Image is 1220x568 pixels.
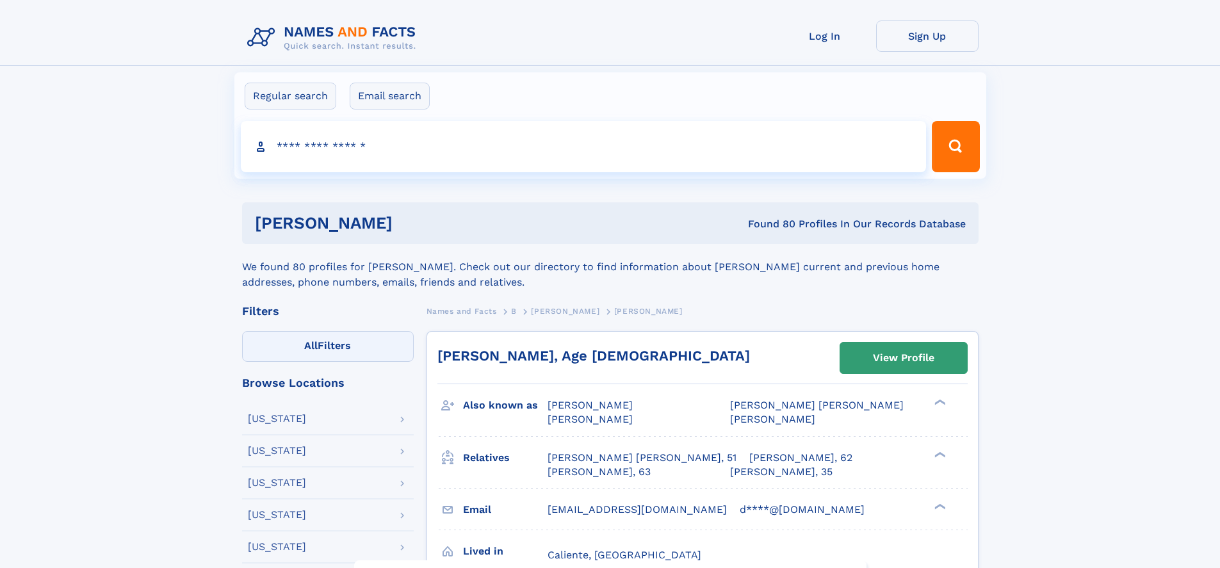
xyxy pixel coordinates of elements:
[245,83,336,110] label: Regular search
[242,305,414,317] div: Filters
[548,549,701,561] span: Caliente, [GEOGRAPHIC_DATA]
[255,215,571,231] h1: [PERSON_NAME]
[774,20,876,52] a: Log In
[248,414,306,424] div: [US_STATE]
[531,303,599,319] a: [PERSON_NAME]
[242,331,414,362] label: Filters
[248,446,306,456] div: [US_STATE]
[248,510,306,520] div: [US_STATE]
[463,540,548,562] h3: Lived in
[511,303,517,319] a: B
[548,465,651,479] a: [PERSON_NAME], 63
[350,83,430,110] label: Email search
[242,20,427,55] img: Logo Names and Facts
[241,121,927,172] input: search input
[730,465,833,479] a: [PERSON_NAME], 35
[614,307,683,316] span: [PERSON_NAME]
[548,503,727,515] span: [EMAIL_ADDRESS][DOMAIN_NAME]
[876,20,979,52] a: Sign Up
[730,399,904,411] span: [PERSON_NAME] [PERSON_NAME]
[931,450,947,458] div: ❯
[463,499,548,521] h3: Email
[463,447,548,469] h3: Relatives
[548,413,633,425] span: [PERSON_NAME]
[531,307,599,316] span: [PERSON_NAME]
[932,121,979,172] button: Search Button
[548,451,736,465] a: [PERSON_NAME] [PERSON_NAME], 51
[242,244,979,290] div: We found 80 profiles for [PERSON_NAME]. Check out our directory to find information about [PERSON...
[242,377,414,389] div: Browse Locations
[248,542,306,552] div: [US_STATE]
[463,394,548,416] h3: Also known as
[730,413,815,425] span: [PERSON_NAME]
[511,307,517,316] span: B
[931,398,947,407] div: ❯
[931,502,947,510] div: ❯
[749,451,852,465] a: [PERSON_NAME], 62
[840,343,967,373] a: View Profile
[548,399,633,411] span: [PERSON_NAME]
[570,217,966,231] div: Found 80 Profiles In Our Records Database
[437,348,750,364] a: [PERSON_NAME], Age [DEMOGRAPHIC_DATA]
[873,343,934,373] div: View Profile
[304,339,318,352] span: All
[248,478,306,488] div: [US_STATE]
[427,303,497,319] a: Names and Facts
